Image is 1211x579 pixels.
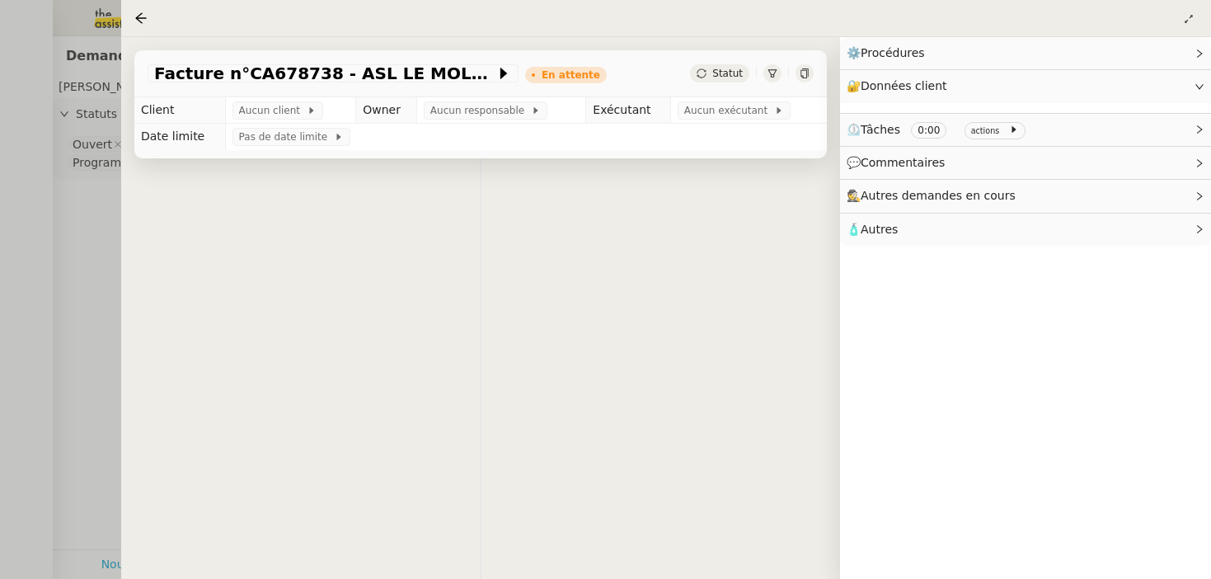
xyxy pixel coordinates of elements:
span: Aucun exécutant [684,102,774,119]
div: 💬Commentaires [840,147,1211,179]
span: Procédures [861,46,925,59]
td: Exécutant [586,97,671,124]
span: 🔐 [847,77,954,96]
span: Tâches [861,123,900,136]
td: Client [134,97,225,124]
span: 🕵️ [847,189,1023,202]
span: ⏲️ [847,123,1032,136]
div: 🧴Autres [840,214,1211,246]
span: 🧴 [847,223,898,236]
nz-tag: 0:00 [911,122,946,139]
span: Aucun client [239,102,307,119]
td: Owner [356,97,417,124]
div: ⏲️Tâches 0:00 actions [840,114,1211,146]
div: 🕵️Autres demandes en cours [840,180,1211,212]
div: 🔐Données client [840,70,1211,102]
div: ⚙️Procédures [840,37,1211,69]
small: actions [971,126,1000,135]
span: Autres demandes en cours [861,189,1016,202]
span: Facture n°CA678738 - ASL LE MOLERET 93110 ROSNY SOUS BOIS [154,65,495,82]
span: 💬 [847,156,952,169]
span: Données client [861,79,947,92]
span: Autres [861,223,898,236]
span: ⚙️ [847,44,932,63]
div: En attente [542,70,600,80]
span: Aucun responsable [430,102,531,119]
span: Commentaires [861,156,945,169]
span: Pas de date limite [239,129,334,145]
span: Statut [712,68,743,79]
td: Date limite [134,124,225,150]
